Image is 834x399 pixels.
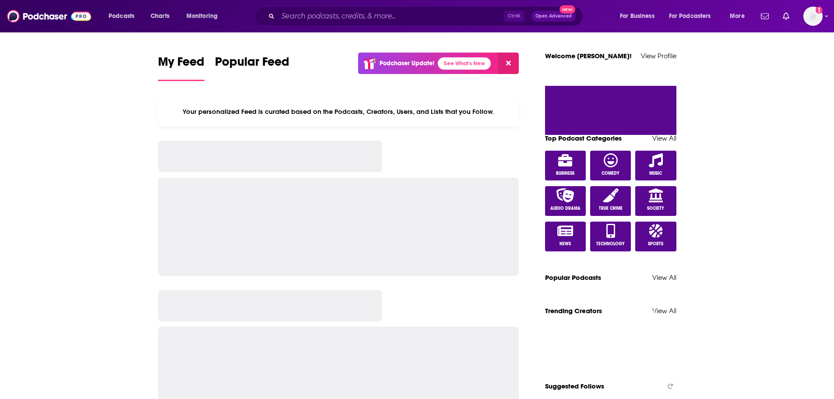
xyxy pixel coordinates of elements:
a: Popular Feed [215,54,289,81]
span: Technology [596,241,625,247]
a: Trending Creators [545,307,602,315]
a: View All [652,134,676,142]
span: Business [556,171,574,176]
a: Top Podcast Categories [545,134,622,142]
a: News [545,222,586,251]
span: For Business [620,10,655,22]
a: Music [635,151,676,180]
a: Popular Podcasts [545,273,601,282]
a: True Crime [590,186,631,216]
span: Logged in as maddieFHTGI [803,7,823,26]
span: Popular Feed [215,54,289,74]
a: My Feed [158,54,204,81]
span: Music [649,171,662,176]
a: View All [652,307,676,315]
button: Show profile menu [803,7,823,26]
a: Audio Drama [545,186,586,216]
a: Sports [635,222,676,251]
svg: Add a profile image [816,7,823,14]
span: Monitoring [187,10,218,22]
p: Podchaser Update! [380,60,434,67]
span: Comedy [602,171,619,176]
a: Business [545,151,586,180]
a: Show notifications dropdown [779,9,793,24]
span: More [730,10,745,22]
span: Charts [151,10,169,22]
a: Charts [145,9,175,23]
span: Podcasts [109,10,134,22]
button: open menu [102,9,146,23]
span: Open Advanced [535,14,572,18]
span: New [560,5,575,14]
button: open menu [614,9,665,23]
span: True Crime [599,206,623,211]
button: open menu [180,9,229,23]
img: User Profile [803,7,823,26]
input: Search podcasts, credits, & more... [278,9,504,23]
a: See What's New [438,57,491,70]
span: My Feed [158,54,204,74]
a: Show notifications dropdown [757,9,772,24]
button: open menu [724,9,756,23]
button: open menu [663,9,724,23]
span: For Podcasters [669,10,711,22]
a: View Profile [641,52,676,60]
a: View All [652,273,676,282]
span: Society [647,206,664,211]
span: Ctrl K [504,11,524,22]
img: Podchaser - Follow, Share and Rate Podcasts [7,8,91,25]
a: Society [635,186,676,216]
span: News [560,241,571,247]
a: Technology [590,222,631,251]
a: Comedy [590,151,631,180]
span: Sports [648,241,663,247]
button: Open AdvancedNew [531,11,576,21]
span: Suggested Follows [545,382,604,390]
div: Search podcasts, credits, & more... [262,6,591,26]
a: Welcome [PERSON_NAME]! [545,52,632,60]
span: Audio Drama [550,206,581,211]
div: Your personalized Feed is curated based on the Podcasts, Creators, Users, and Lists that you Follow. [158,97,519,127]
